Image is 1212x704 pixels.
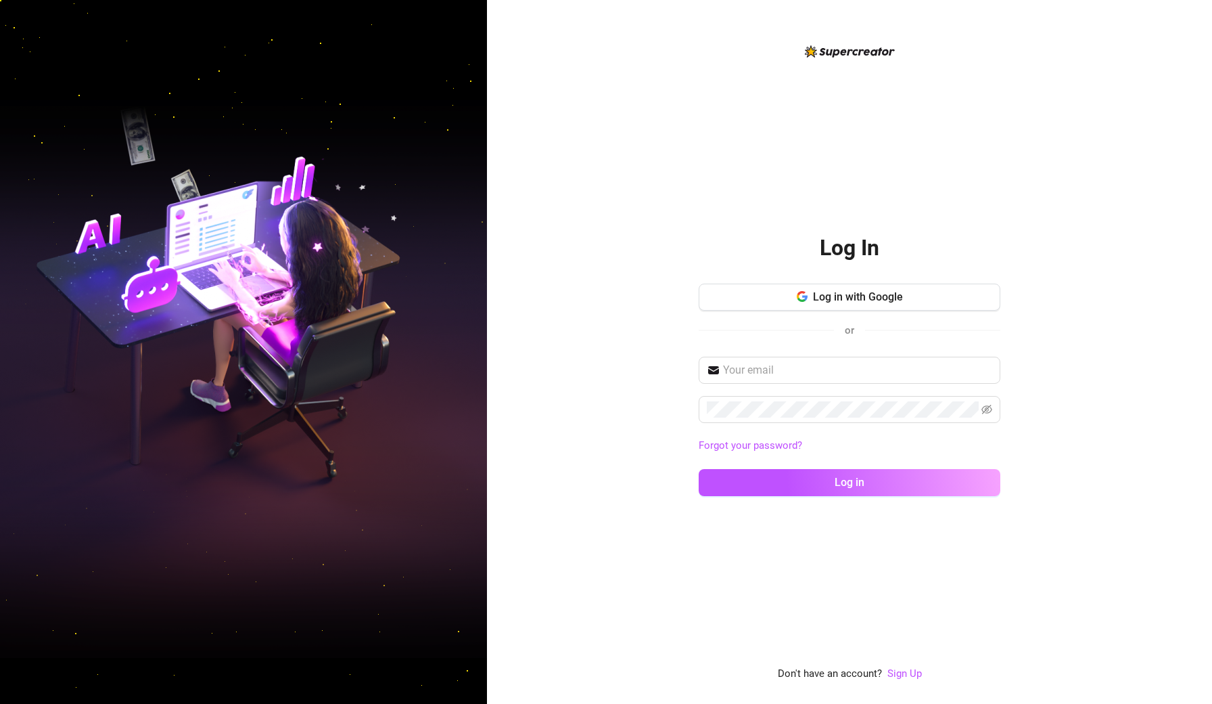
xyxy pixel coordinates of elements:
[813,290,903,303] span: Log in with Google
[981,404,992,415] span: eye-invisible
[820,234,879,262] h2: Log In
[699,438,1000,454] a: Forgot your password?
[699,469,1000,496] button: Log in
[835,476,864,489] span: Log in
[723,362,992,378] input: Your email
[887,666,922,682] a: Sign Up
[805,45,895,58] img: logo-BBDzfeDw.svg
[699,284,1000,311] button: Log in with Google
[778,666,882,682] span: Don't have an account?
[845,324,854,336] span: or
[699,439,802,452] a: Forgot your password?
[887,667,922,680] a: Sign Up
